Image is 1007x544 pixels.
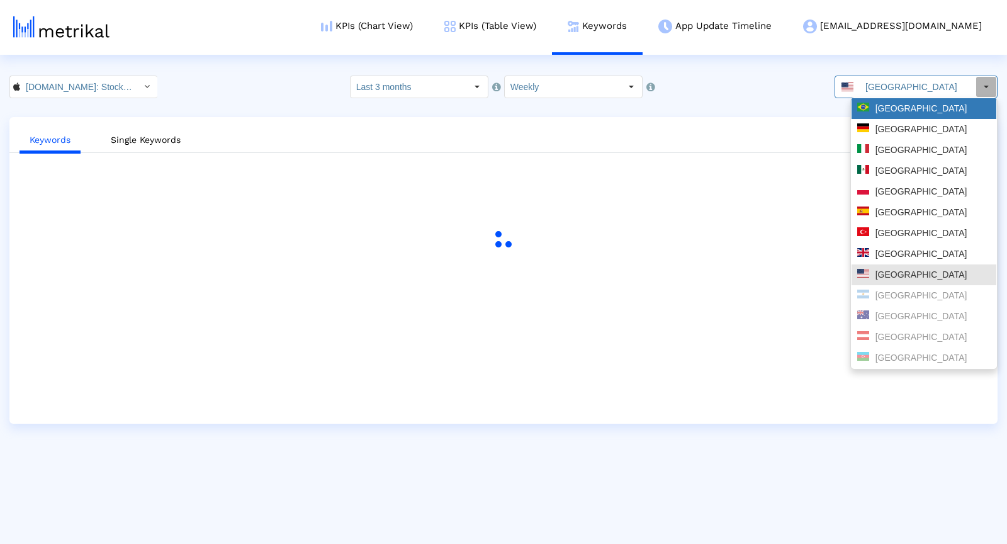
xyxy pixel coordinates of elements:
div: [GEOGRAPHIC_DATA] [857,103,991,115]
img: kpi-chart-menu-icon.png [321,21,332,31]
div: [GEOGRAPHIC_DATA] [857,290,991,302]
div: [GEOGRAPHIC_DATA] [857,310,991,322]
div: Select [136,76,157,98]
div: Select [976,76,997,98]
a: Keywords [20,128,81,154]
div: [GEOGRAPHIC_DATA] [857,352,991,364]
div: [GEOGRAPHIC_DATA] [857,186,991,198]
div: [GEOGRAPHIC_DATA] [857,207,991,218]
div: [GEOGRAPHIC_DATA] [857,227,991,239]
div: [GEOGRAPHIC_DATA] [857,331,991,343]
div: [GEOGRAPHIC_DATA] [857,144,991,156]
img: metrical-logo-light.png [13,16,110,38]
div: Select [466,76,488,98]
div: [GEOGRAPHIC_DATA] [857,269,991,281]
img: app-update-menu-icon.png [658,20,672,33]
div: [GEOGRAPHIC_DATA] [857,165,991,177]
div: [GEOGRAPHIC_DATA] [857,123,991,135]
div: [GEOGRAPHIC_DATA] [857,248,991,260]
img: my-account-menu-icon.png [803,20,817,33]
img: keywords.png [568,21,579,32]
div: Select [621,76,642,98]
a: Single Keywords [101,128,191,152]
img: kpi-table-menu-icon.png [444,21,456,32]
